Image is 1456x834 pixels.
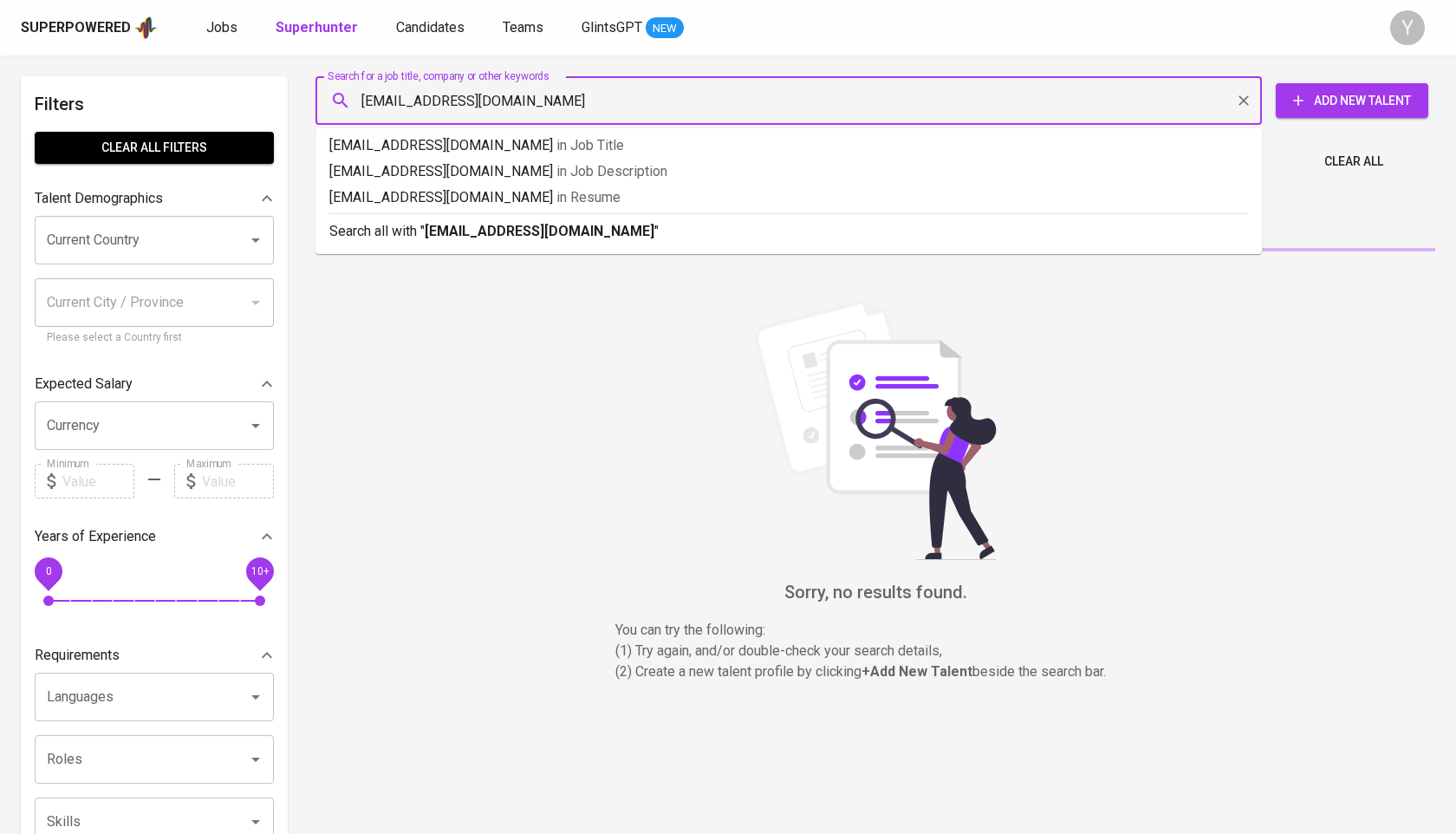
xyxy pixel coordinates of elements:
span: in Job Description [556,163,667,179]
div: Requirements [35,638,274,673]
span: 10+ [250,565,269,577]
button: Open [244,228,268,252]
h6: Filters [35,90,274,118]
p: [EMAIL_ADDRESS][DOMAIN_NAME] [329,161,1248,182]
div: Expected Salary [35,367,274,401]
a: Jobs [206,17,241,39]
div: Y [1390,10,1425,45]
span: 0 [45,565,51,577]
span: Clear All filters [49,137,260,159]
span: Clear All [1324,151,1383,173]
p: Talent Demographics [35,188,163,209]
p: Years of Experience [35,526,156,547]
span: Candidates [396,19,465,36]
span: Add New Talent [1290,90,1414,112]
input: Value [62,464,134,498]
a: Superpoweredapp logo [21,15,158,41]
button: Open [244,810,268,834]
button: Clear [1232,88,1256,113]
span: NEW [646,20,684,37]
img: app logo [134,15,158,41]
h6: Sorry, no results found. [315,578,1435,606]
span: Teams [503,19,543,36]
img: file_searching.svg [745,300,1005,560]
p: [EMAIL_ADDRESS][DOMAIN_NAME] [329,135,1248,156]
div: Years of Experience [35,519,274,554]
span: in Resume [556,189,621,205]
div: Superpowered [21,18,131,38]
p: (1) Try again, and/or double-check your search details, [615,641,1135,661]
a: Teams [503,17,547,39]
p: Expected Salary [35,374,133,394]
span: in Job Title [556,137,624,153]
button: Open [244,685,268,709]
b: Superhunter [276,19,358,36]
p: Requirements [35,645,120,666]
b: [EMAIL_ADDRESS][DOMAIN_NAME] [425,223,654,239]
a: GlintsGPT NEW [582,17,684,39]
p: [EMAIL_ADDRESS][DOMAIN_NAME] [329,187,1248,208]
button: Add New Talent [1276,83,1428,118]
p: You can try the following : [615,620,1135,641]
p: Please select a Country first [47,329,262,347]
button: Clear All filters [35,132,274,164]
a: Candidates [396,17,468,39]
input: Value [202,464,274,498]
button: Clear All [1317,146,1390,178]
p: Search all with " " [329,221,1248,242]
span: Jobs [206,19,237,36]
button: Open [244,747,268,772]
button: Open [244,414,268,438]
b: + Add New Talent [861,663,972,680]
span: GlintsGPT [582,19,642,36]
div: Talent Demographics [35,181,274,216]
a: Superhunter [276,17,361,39]
p: (2) Create a new talent profile by clicking beside the search bar. [615,661,1135,682]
